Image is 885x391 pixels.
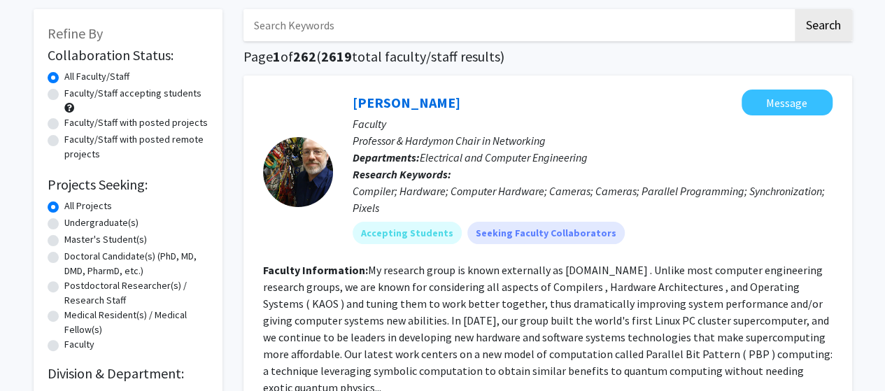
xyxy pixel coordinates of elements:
p: Professor & Hardymon Chair in Networking [353,132,833,149]
label: Undergraduate(s) [64,215,139,230]
iframe: Chat [10,328,59,381]
h2: Projects Seeking: [48,176,208,193]
label: Postdoctoral Researcher(s) / Research Staff [64,278,208,308]
mat-chip: Accepting Students [353,222,462,244]
h1: Page of ( total faculty/staff results) [243,48,852,65]
span: 262 [293,48,316,65]
label: All Faculty/Staff [64,69,129,84]
span: 1 [273,48,281,65]
span: Refine By [48,24,103,42]
b: Faculty Information: [263,263,368,277]
h2: Division & Department: [48,365,208,382]
b: Departments: [353,150,420,164]
span: 2619 [321,48,352,65]
label: Faculty [64,337,94,352]
p: Faculty [353,115,833,132]
label: Master's Student(s) [64,232,147,247]
label: Medical Resident(s) / Medical Fellow(s) [64,308,208,337]
b: Research Keywords: [353,167,451,181]
label: Doctoral Candidate(s) (PhD, MD, DMD, PharmD, etc.) [64,249,208,278]
label: Faculty/Staff with posted remote projects [64,132,208,162]
h2: Collaboration Status: [48,47,208,64]
label: All Projects [64,199,112,213]
button: Message Henry Dietz [742,90,833,115]
input: Search Keywords [243,9,793,41]
button: Search [795,9,852,41]
span: Electrical and Computer Engineering [420,150,588,164]
label: Faculty/Staff with posted projects [64,115,208,130]
label: Faculty/Staff accepting students [64,86,201,101]
a: [PERSON_NAME] [353,94,460,111]
div: Compiler; Hardware; Computer Hardware; Cameras; Cameras; Parallel Programming; Synchronization; P... [353,183,833,216]
mat-chip: Seeking Faculty Collaborators [467,222,625,244]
